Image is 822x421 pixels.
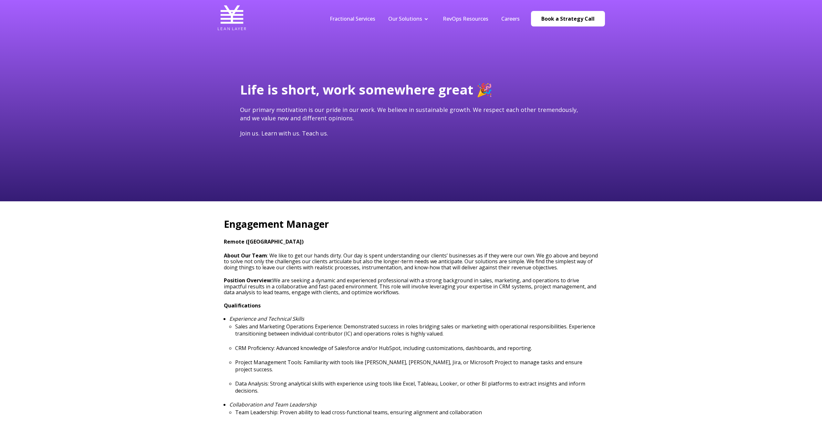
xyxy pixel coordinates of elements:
p: We are seeking a dynamic and experienced professional with a strong background in sales, marketin... [224,277,598,295]
p: Project Management Tools: Familiarity with tools like [PERSON_NAME], [PERSON_NAME], Jira, or Micr... [235,359,598,373]
a: Fractional Services [330,15,375,22]
em: Collaboration and Team Leadership [229,401,317,408]
div: Navigation Menu [323,15,526,22]
h2: Engagement Manager [224,217,598,231]
strong: Position Overview: [224,277,273,284]
strong: Qualifications [224,302,261,309]
em: Experience and Technical Skills [229,315,304,322]
a: RevOps Resources [443,15,488,22]
a: Book a Strategy Call [531,11,605,26]
h3: : We like to get our hands dirty. Our day is spent understanding our clients’ businesses as if th... [224,253,598,270]
p: Team Leadership: Proven ability to lead cross-functional teams, ensuring alignment and collaboration [235,409,598,416]
img: Lean Layer Logo [217,3,246,32]
span: Our primary motivation is our pride in our work. We believe in sustainable growth. We respect eac... [240,106,578,122]
span: Join us. Learn with us. Teach us. [240,129,328,137]
a: Our Solutions [388,15,422,22]
p: Data Analysis: Strong analytical skills with experience using tools like Excel, Tableau, Looker, ... [235,380,598,394]
p: Sales and Marketing Operations Experience: Demonstrated success in roles bridging sales or market... [235,323,598,337]
strong: Remote ([GEOGRAPHIC_DATA]) [224,238,304,245]
a: Careers [501,15,520,22]
strong: About Our Team [224,252,267,259]
span: Life is short, work somewhere great 🎉 [240,81,493,98]
p: CRM Proficiency: Advanced knowledge of Salesforce and/or HubSpot, including customizations, dashb... [235,345,598,352]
